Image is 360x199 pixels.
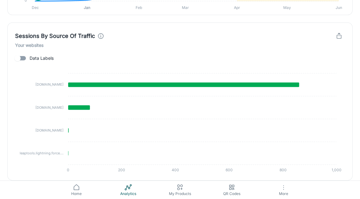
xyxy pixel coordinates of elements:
tspan: 800 [280,168,287,172]
a: Analytics [102,181,154,199]
tspan: 1,000 [332,168,342,172]
tspan: Jan [84,5,90,10]
tspan: Jun [336,5,342,10]
a: Home [51,181,102,199]
tspan: 200 [118,168,125,172]
tspan: May [283,5,291,10]
tspan: 0 [67,168,69,172]
tspan: [DOMAIN_NAME] [35,105,63,110]
tspan: [DOMAIN_NAME] [35,82,63,87]
a: QR Codes [206,181,258,199]
h4: Sessions By Source Of Traffic [15,32,95,40]
tspan: [DOMAIN_NAME] [35,128,63,132]
tspan: 400 [172,168,179,172]
tspan: Mar [182,5,189,10]
span: Data Labels [30,55,54,62]
span: Analytics [106,191,150,197]
h6: Your websites [15,42,345,49]
tspan: 600 [226,168,233,172]
tspan: Feb [136,5,142,10]
a: My Products [154,181,206,199]
tspan: Dec [32,5,39,10]
span: Home [54,191,99,197]
button: More [258,181,309,199]
tspan: leaptools.lightning.force.... [20,151,63,155]
span: More [261,191,306,196]
span: QR Codes [210,191,254,197]
tspan: Apr [234,5,240,10]
span: My Products [158,191,202,197]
